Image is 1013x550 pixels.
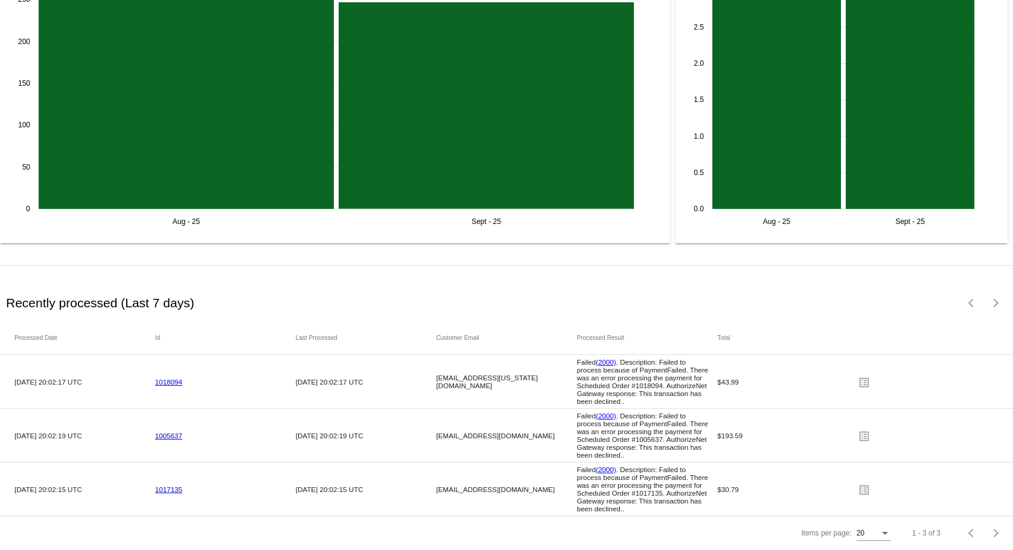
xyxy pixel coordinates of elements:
[762,217,790,226] text: Aug - 25
[694,168,704,177] text: 0.5
[857,529,864,537] span: 20
[694,96,704,104] text: 1.5
[14,429,155,443] mat-cell: [DATE] 20:02:19 UTC
[960,291,984,315] button: Previous page
[155,485,182,493] a: 1017135
[471,217,501,226] text: Sept - 25
[577,465,708,513] span: Failed . Description: Failed to process because of PaymentFailed. There was an error processing t...
[717,482,858,496] mat-cell: $30.79
[155,378,182,386] a: 1018094
[694,132,704,141] text: 1.0
[155,334,296,341] mat-header-cell: Id
[22,163,31,171] text: 50
[155,432,182,440] a: 1005637
[436,334,577,341] mat-header-cell: Customer Email
[858,480,872,499] mat-icon: list_alt
[717,375,858,389] mat-cell: $43.99
[173,217,200,226] text: Aug - 25
[596,412,616,420] a: (2000)
[296,334,436,341] mat-header-cell: Last Processed
[577,358,708,405] span: Failed . Description: Failed to process because of PaymentFailed. There was an error processing t...
[717,334,858,341] mat-header-cell: Total
[912,529,941,537] div: 1 - 3 of 3
[296,482,436,496] mat-cell: [DATE] 20:02:15 UTC
[577,334,717,341] mat-header-cell: Processed Result
[14,482,155,496] mat-cell: [DATE] 20:02:15 UTC
[857,529,890,538] mat-select: Items per page:
[436,371,577,392] mat-cell: [EMAIL_ADDRESS][US_STATE][DOMAIN_NAME]
[436,482,577,496] mat-cell: [EMAIL_ADDRESS][DOMAIN_NAME]
[801,529,851,537] div: Items per page:
[694,205,704,213] text: 0.0
[14,334,155,341] mat-header-cell: Processed Date
[858,373,872,391] mat-icon: list_alt
[984,291,1008,315] button: Next page
[960,521,984,545] button: Previous page
[717,429,858,443] mat-cell: $193.59
[858,426,872,445] mat-icon: list_alt
[18,37,30,46] text: 200
[18,79,30,88] text: 150
[436,429,577,443] mat-cell: [EMAIL_ADDRESS][DOMAIN_NAME]
[577,412,708,459] span: Failed . Description: Failed to process because of PaymentFailed. There was an error processing t...
[694,23,704,31] text: 2.5
[14,375,155,389] mat-cell: [DATE] 20:02:17 UTC
[296,429,436,443] mat-cell: [DATE] 20:02:19 UTC
[596,358,616,366] a: (2000)
[6,296,194,310] h2: Recently processed (Last 7 days)
[26,205,30,213] text: 0
[895,217,925,226] text: Sept - 25
[694,59,704,68] text: 2.0
[296,375,436,389] mat-cell: [DATE] 20:02:17 UTC
[984,521,1008,545] button: Next page
[18,121,30,129] text: 100
[596,465,616,473] a: (2000)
